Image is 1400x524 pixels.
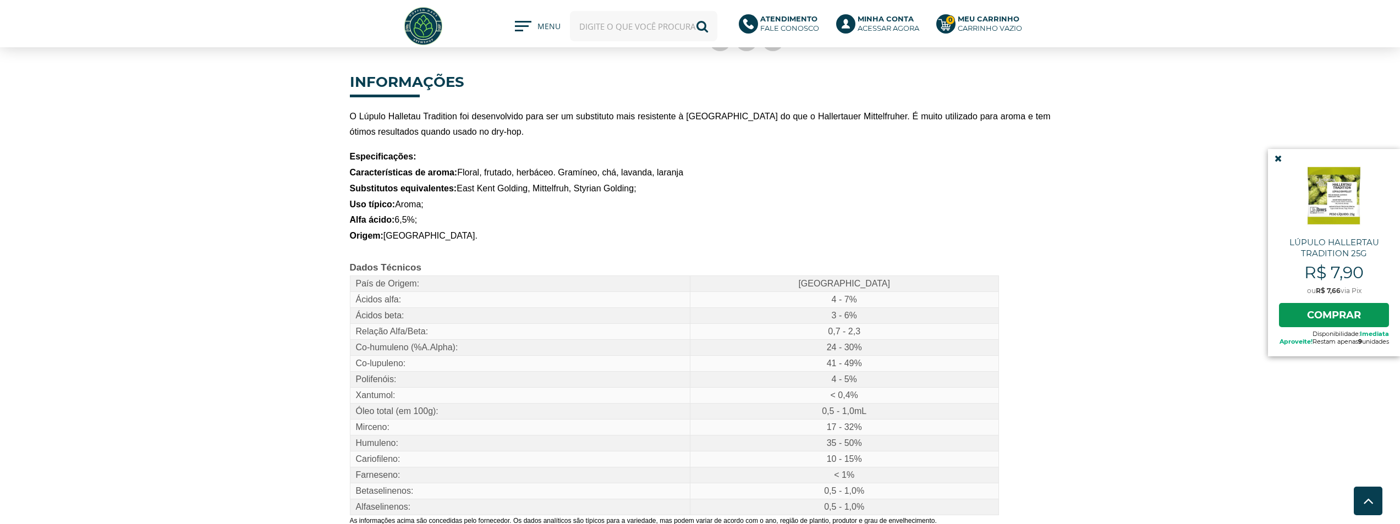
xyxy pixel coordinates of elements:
span: Origem: [350,231,383,240]
b: Minha Conta [858,14,914,23]
td: 0,7 - 2,3 [690,323,998,339]
span: ou via Pix [1279,286,1389,295]
td: Co-lupuleno: [350,355,690,371]
strong: R$ 7,66 [1316,286,1341,295]
a: Comprar [1279,303,1389,327]
td: 41 - 49% [690,355,998,371]
b: Imediata [1360,330,1389,338]
td: [GEOGRAPHIC_DATA] [690,275,998,291]
button: Buscar [687,11,717,41]
span: Dados Técnicos [350,262,421,273]
span: Substitutos equivalentes: [350,184,457,193]
td: Ácidos alfa: [350,291,690,307]
td: 4 - 5% [690,371,998,387]
td: Co-humuleno (%A.Alpha): [350,339,690,355]
td: 35 - 50% [690,435,998,451]
td: 4 - 7% [690,291,998,307]
b: Atendimento [760,14,817,23]
img: Hopfen Haus BrewShop [403,5,444,47]
td: País de Origem: [350,275,690,291]
td: Humuleno: [350,435,690,451]
td: 0,5 - 1,0% [690,499,998,515]
td: Cariofileno: [350,451,690,467]
span: East Kent Golding, Mittelfruh, Styrian Golding; [350,184,636,193]
td: Relação Alfa/Beta: [350,323,690,339]
input: Digite o que você procura [570,11,717,41]
span: Disponibilidade: [1279,330,1389,338]
span: Especificações: [350,152,416,161]
span: Características de aroma: [350,168,458,177]
b: 9 [1358,338,1362,345]
td: Óleo total (em 100g): [350,403,690,419]
td: Farneseno: [350,467,690,483]
span: Floral, frutado, herbáceo. Gramíneo, chá, lavanda, laranja [350,152,684,177]
span: O Lúpulo Halletau Tradition foi desenvolvido para ser um substituto mais resistente à [GEOGRAPHIC... [350,112,1051,137]
td: Polifenóis: [350,371,690,387]
b: Meu Carrinho [958,14,1019,23]
strong: R$ 7,90 [1279,267,1389,278]
div: Carrinho Vazio [958,24,1022,33]
td: Betaselinenos: [350,483,690,499]
p: Fale conosco [760,14,819,33]
button: MENU [515,21,559,32]
a: AtendimentoFale conosco [739,14,825,38]
span: MENU [537,21,559,37]
td: 0,5 - 1,0mL [690,403,998,419]
a: Minha ContaAcessar agora [836,14,925,38]
strong: 0 [946,15,955,25]
td: < 0,4% [690,387,998,403]
td: 17 - 32% [690,419,998,435]
td: Mirceno: [350,419,690,435]
td: < 1% [690,467,998,483]
span: Aroma; [350,200,424,209]
span: Restam apenas unidades [1279,338,1389,345]
td: Alfaselinenos: [350,499,690,515]
td: 10 - 15% [690,451,998,467]
td: Xantumol: [350,387,690,403]
span: Alfa ácido: [350,215,395,224]
span: Uso típico: [350,200,396,209]
p: Acessar agora [858,14,919,33]
b: Aproveite! [1280,338,1313,345]
td: 24 - 30% [690,339,998,355]
td: 0,5 - 1,0% [690,483,998,499]
td: 3 - 6% [690,307,998,323]
span: [GEOGRAPHIC_DATA]. [350,231,477,240]
span: 6,5%; [350,215,418,224]
span: Lúpulo Hallertau Tradition 25g [1279,237,1389,259]
td: Ácidos beta: [350,307,690,323]
img: f33e0a7b24.jpg [1298,160,1370,231]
